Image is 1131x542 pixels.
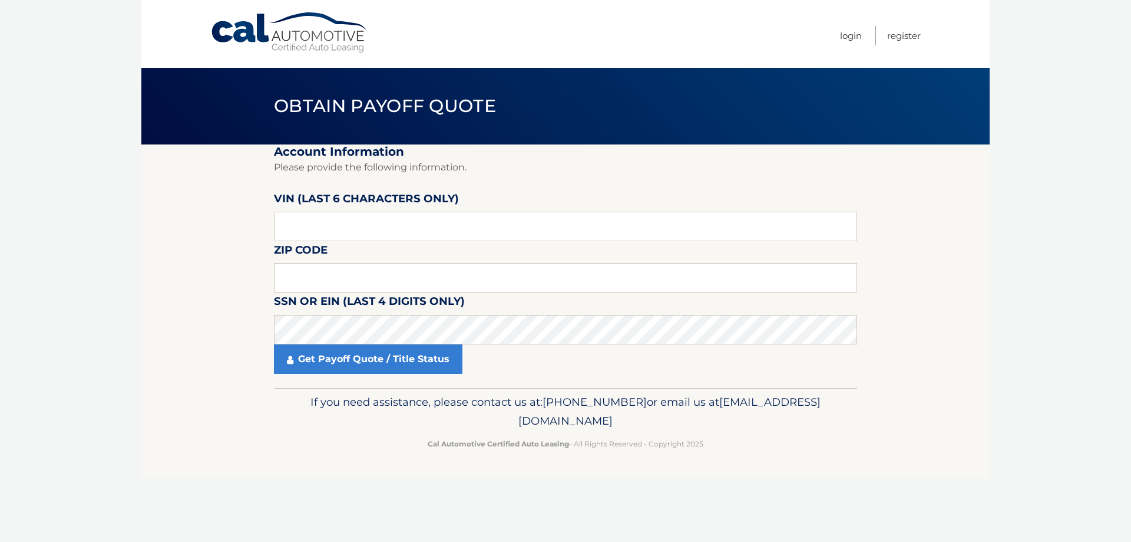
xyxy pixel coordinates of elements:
p: - All Rights Reserved - Copyright 2025 [282,438,849,450]
span: [PHONE_NUMBER] [543,395,647,409]
label: Zip Code [274,241,328,263]
p: If you need assistance, please contact us at: or email us at [282,393,849,431]
label: VIN (last 6 characters only) [274,190,459,212]
h2: Account Information [274,144,857,159]
strong: Cal Automotive Certified Auto Leasing [428,439,569,448]
a: Login [840,26,862,45]
label: SSN or EIN (last 4 digits only) [274,293,465,314]
a: Register [887,26,921,45]
span: Obtain Payoff Quote [274,95,496,117]
a: Get Payoff Quote / Title Status [274,344,462,374]
p: Please provide the following information. [274,159,857,176]
a: Cal Automotive [210,12,369,54]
